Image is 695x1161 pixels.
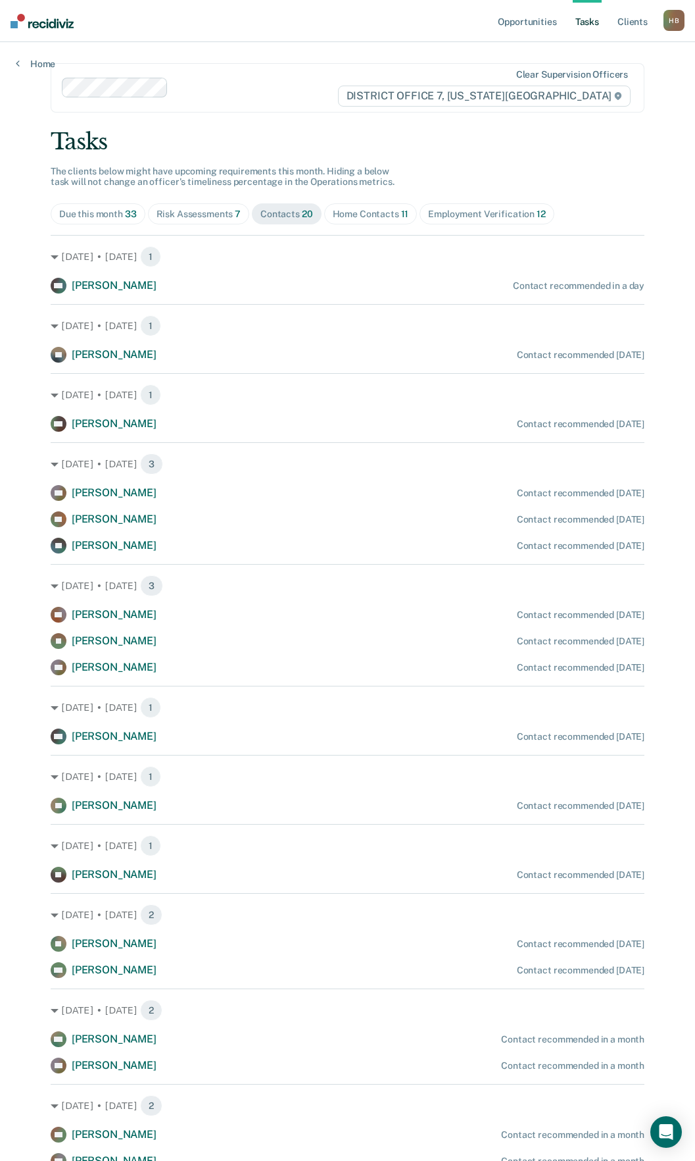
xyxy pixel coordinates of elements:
span: 2 [140,904,162,925]
div: [DATE] • [DATE] 1 [51,384,644,405]
span: 3 [140,453,163,475]
div: Contact recommended [DATE] [517,609,644,621]
div: [DATE] • [DATE] 1 [51,697,644,718]
div: [DATE] • [DATE] 1 [51,835,644,856]
span: 2 [140,1000,162,1021]
button: HB [663,10,684,31]
div: Contact recommended [DATE] [517,800,644,812]
span: 1 [140,697,161,718]
div: Clear supervision officers [516,69,628,80]
div: Contact recommended in a day [513,280,644,292]
span: The clients below might have upcoming requirements this month. Hiding a below task will not chang... [51,166,395,188]
span: 1 [140,766,161,787]
div: [DATE] • [DATE] 1 [51,246,644,267]
span: 2 [140,1095,162,1116]
div: Contact recommended [DATE] [517,349,644,361]
span: 7 [235,209,241,219]
span: 12 [537,209,546,219]
span: [PERSON_NAME] [72,661,156,673]
div: Contact recommended [DATE] [517,514,644,525]
div: H B [663,10,684,31]
span: [PERSON_NAME] [72,868,156,881]
div: Contact recommended [DATE] [517,731,644,742]
div: Risk Assessments [156,209,241,220]
div: Contact recommended in a month [501,1034,644,1045]
span: 11 [401,209,409,219]
span: [PERSON_NAME] [72,634,156,647]
span: [PERSON_NAME] [72,608,156,621]
img: Recidiviz [11,14,74,28]
span: [PERSON_NAME] [72,1128,156,1141]
div: Contact recommended [DATE] [517,939,644,950]
span: [PERSON_NAME] [72,964,156,976]
span: 20 [302,209,313,219]
span: [PERSON_NAME] [72,486,156,499]
span: 1 [140,835,161,856]
a: Home [16,58,55,70]
div: Contact recommended [DATE] [517,869,644,881]
div: [DATE] • [DATE] 3 [51,575,644,596]
span: 1 [140,384,161,405]
span: [PERSON_NAME] [72,513,156,525]
span: 1 [140,315,161,336]
div: [DATE] • [DATE] 1 [51,315,644,336]
span: [PERSON_NAME] [72,539,156,552]
div: Contact recommended [DATE] [517,662,644,673]
div: Contact recommended [DATE] [517,419,644,430]
div: [DATE] • [DATE] 1 [51,766,644,787]
span: [PERSON_NAME] [72,937,156,950]
div: Contact recommended [DATE] [517,540,644,552]
span: DISTRICT OFFICE 7, [US_STATE][GEOGRAPHIC_DATA] [338,86,631,107]
div: [DATE] • [DATE] 2 [51,1000,644,1021]
span: 3 [140,575,163,596]
span: [PERSON_NAME] [72,1059,156,1071]
span: 1 [140,246,161,267]
div: Contact recommended in a month [501,1060,644,1071]
span: [PERSON_NAME] [72,417,156,430]
div: Open Intercom Messenger [650,1116,682,1148]
div: [DATE] • [DATE] 2 [51,904,644,925]
span: [PERSON_NAME] [72,799,156,812]
span: [PERSON_NAME] [72,348,156,361]
span: [PERSON_NAME] [72,730,156,742]
span: [PERSON_NAME] [72,279,156,292]
div: Contact recommended [DATE] [517,636,644,647]
div: Tasks [51,128,644,155]
div: Employment Verification [428,209,545,220]
div: Contact recommended [DATE] [517,965,644,976]
div: [DATE] • [DATE] 2 [51,1095,644,1116]
span: 33 [125,209,137,219]
div: Due this month [59,209,137,220]
span: [PERSON_NAME] [72,1033,156,1045]
div: [DATE] • [DATE] 3 [51,453,644,475]
div: Contacts [260,209,313,220]
div: Contact recommended in a month [501,1129,644,1141]
div: Contact recommended [DATE] [517,488,644,499]
div: Home Contacts [333,209,409,220]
